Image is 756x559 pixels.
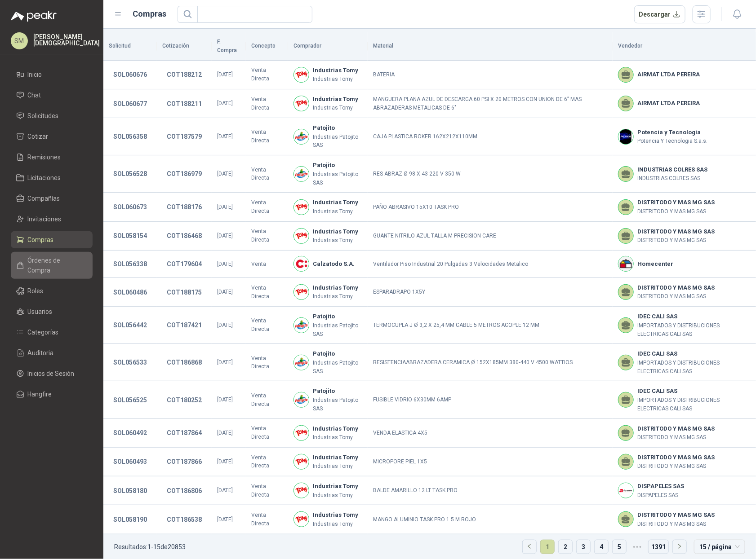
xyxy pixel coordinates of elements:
[11,303,93,320] a: Usuarios
[637,491,684,500] p: DISPAPELES SAS
[294,426,309,440] img: Company Logo
[637,520,715,528] p: DISTRITODO Y MAS MG SAS
[294,67,309,82] img: Company Logo
[313,482,358,491] b: Industrias Tomy
[246,307,288,344] td: Venta Directa
[11,282,93,299] a: Roles
[162,228,206,244] button: COT186468
[637,70,700,79] b: AIRMAT LTDA PEREIRA
[294,229,309,243] img: Company Logo
[672,540,687,554] li: Página siguiente
[109,228,151,244] button: SOL058154
[577,540,590,554] a: 3
[368,381,613,418] td: FUSIBLE VIDRIO 6X30MM 6AMP
[11,211,93,228] a: Invitaciones
[217,171,233,177] span: [DATE]
[368,307,613,344] td: TERMOCUPLA J Ø 3,2 X 25,4 MM CABLE 5 METROS ACOPLE 12 MM
[11,128,93,145] a: Cotizar
[109,166,151,182] button: SOL056528
[694,540,745,554] div: tamaño de página
[313,453,358,462] b: Industrias Tomy
[109,453,151,470] button: SOL060493
[294,285,309,299] img: Company Logo
[637,349,751,358] b: IDEC CALI SAS
[162,199,206,215] button: COT188176
[162,425,206,441] button: COT187864
[246,448,288,476] td: Venta Directa
[699,540,740,554] span: 15 / página
[162,166,206,182] button: COT186979
[637,207,715,216] p: DISTRITODO Y MAS MG SAS
[294,167,309,181] img: Company Logo
[637,321,751,339] p: IMPORTADOS Y DISTRIBUCIONES ELECTRICAS CALI SAS
[540,540,555,554] li: 1
[11,252,93,279] a: Órdenes de Compra
[28,389,52,399] span: Hangfire
[28,173,61,183] span: Licitaciones
[28,286,44,296] span: Roles
[246,155,288,193] td: Venta Directa
[28,152,61,162] span: Remisiones
[313,170,362,187] p: Industrias Patojito SAS
[368,155,613,193] td: RES ABRAZ Ø 98 X 43 220 V 350 W
[109,425,151,441] button: SOL060492
[11,66,93,83] a: Inicio
[109,317,151,333] button: SOL056442
[11,365,93,382] a: Inicios de Sesión
[162,128,206,145] button: COT187579
[368,419,613,448] td: VENDA ELASTICA 4X5
[313,424,358,433] b: Industrias Tomy
[294,483,309,498] img: Company Logo
[634,5,686,23] button: Descargar
[637,462,715,471] p: DISTRITODO Y MAS MG SAS
[11,190,93,207] a: Compañías
[109,256,151,272] button: SOL056338
[368,278,613,307] td: ESPARADRAPO 1X5Y
[313,396,362,413] p: Industrias Patojito SAS
[28,369,75,379] span: Inicios de Sesión
[368,448,613,476] td: MICROPORE PIEL 1X5
[217,100,233,106] span: [DATE]
[217,289,233,295] span: [DATE]
[217,359,233,365] span: [DATE]
[246,476,288,505] td: Venta Directa
[11,386,93,403] a: Hangfire
[368,344,613,381] td: RESISTENCIAABRAZADERA CERAMICA Ø 152X185MM 380-440 V 4500 WATTIOS
[246,222,288,251] td: Venta Directa
[527,544,532,549] span: left
[246,344,288,381] td: Venta Directa
[313,462,358,471] p: Industrias Tomy
[637,433,715,442] p: DISTRITODO Y MAS MG SAS
[637,511,715,519] b: DISTRITODO Y MAS MG SAS
[368,505,613,534] td: MANGO ALUMINIO TASK PRO 1.5 M ROJO
[217,458,233,465] span: [DATE]
[637,174,707,183] p: INDUSTRIAS COLRES SAS
[637,165,707,174] b: INDUSTRIAS COLRES SAS
[595,540,608,554] a: 4
[368,61,613,89] td: BATERIA
[637,227,715,236] b: DISTRITODO Y MAS MG SAS
[313,95,358,104] b: Industrias Tomy
[109,284,151,300] button: SOL060486
[109,354,151,370] button: SOL056533
[11,87,93,104] a: Chat
[217,204,233,210] span: [DATE]
[28,235,54,245] span: Compras
[637,99,700,108] b: AIRMAT LTDA PEREIRA
[28,132,49,141] span: Cotizar
[559,540,572,554] a: 2
[28,327,59,337] span: Categorías
[246,89,288,118] td: Venta Directa
[162,256,206,272] button: COT179604
[28,255,84,275] span: Órdenes de Compra
[162,483,206,499] button: COT186806
[162,354,206,370] button: COT186868
[162,511,206,528] button: COT186538
[313,227,358,236] b: Industrias Tomy
[246,278,288,307] td: Venta Directa
[618,256,633,271] img: Company Logo
[109,66,151,83] button: SOL060676
[637,128,707,137] b: Potencia y Tecnología
[109,128,151,145] button: SOL056358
